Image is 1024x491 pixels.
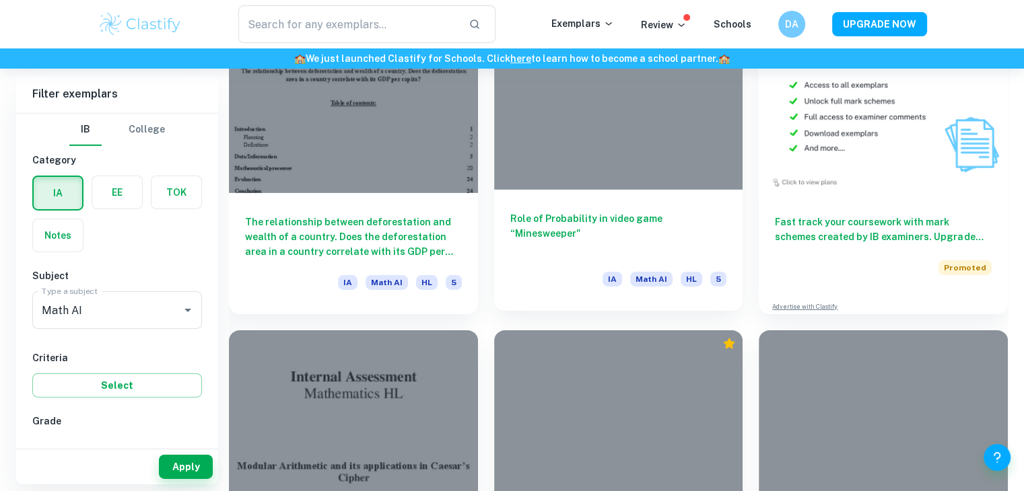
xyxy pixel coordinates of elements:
span: HL [416,275,438,290]
span: 🏫 [294,53,306,64]
button: Notes [33,219,83,252]
button: IA [34,177,82,209]
p: Review [641,17,687,32]
button: College [129,114,165,146]
img: Thumbnail [759,7,1008,193]
button: Help and Feedback [984,444,1011,471]
span: 5 [148,442,154,457]
h6: Role of Probability in video game “Minesweeper" [510,211,727,256]
span: Math AI [630,272,673,287]
span: 5 [710,272,726,287]
span: 6 [108,442,114,457]
h6: Fast track your coursework with mark schemes created by IB examiners. Upgrade now [775,215,992,244]
span: 5 [446,275,462,290]
h6: DA [784,17,799,32]
div: Filter type choice [69,114,165,146]
span: IA [338,275,357,290]
img: Clastify logo [98,11,183,38]
span: Math AI [366,275,408,290]
span: HL [681,272,702,287]
button: EE [92,176,142,209]
label: Type a subject [42,285,98,297]
div: Premium [722,337,736,350]
button: UPGRADE NOW [832,12,927,36]
span: 7 [67,442,73,457]
button: Open [178,301,197,319]
h6: The relationship between deforestation and wealth of a country. Does the deforestation area in a ... [245,215,462,259]
a: Advertise with Clastify [772,302,838,311]
h6: Filter exemplars [16,75,218,113]
span: 🏫 [718,53,730,64]
h6: Subject [32,268,202,283]
button: Select [32,373,202,398]
button: Apply [159,455,213,479]
a: Schools [714,19,751,30]
a: The relationship between deforestation and wealth of a country. Does the deforestation area in a ... [229,7,478,314]
a: Role of Probability in video game “Minesweeper"IAMath AIHL5 [494,7,743,314]
button: TOK [151,176,201,209]
button: DA [778,11,805,38]
h6: Category [32,153,202,167]
a: here [510,53,531,64]
p: Exemplars [551,16,614,31]
button: IB [69,114,102,146]
input: Search for any exemplars... [238,5,458,43]
h6: We just launched Clastify for Schools. Click to learn how to become a school partner. [3,51,1021,66]
span: Promoted [938,260,992,275]
h6: Grade [32,414,202,428]
h6: Criteria [32,350,202,365]
span: IA [603,272,622,287]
